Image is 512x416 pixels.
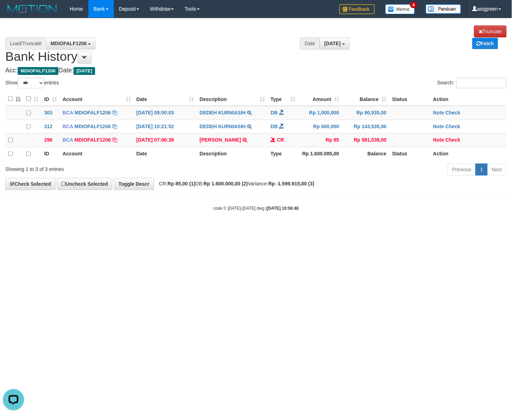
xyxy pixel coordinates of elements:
[18,67,58,75] span: MDIOFALF1206
[23,92,41,106] th: : activate to sort column ascending
[74,67,95,75] span: [DATE]
[298,120,342,133] td: Rp 600,000
[267,206,299,211] strong: [DATE] 10:56:48
[389,92,430,106] th: Status
[41,92,60,106] th: ID: activate to sort column ascending
[114,178,154,190] a: Toggle Descr
[433,110,444,115] a: Note
[200,110,246,115] a: DEDEH KURNIASIH
[342,106,389,120] td: Rp 90,535,00
[44,124,52,129] span: 312
[342,92,389,106] th: Balance: activate to sort column ascending
[456,78,507,88] input: Search:
[268,181,314,186] strong: Rp -1.599.915,00 (3)
[5,178,56,190] a: Check Selected
[430,92,507,106] th: Action
[268,147,298,161] th: Type
[46,37,96,49] button: MDIOFALF1206
[5,25,507,64] h1: Bank History
[430,147,507,161] th: Action
[342,120,389,133] td: Rp 143,535,00
[60,147,134,161] th: Account
[63,124,73,129] span: BCA
[5,67,507,74] h4: Acc: Date:
[112,124,117,129] a: Copy MDIOFALF1206 to clipboard
[168,181,196,186] strong: Rp 85,00 (1)
[5,37,46,49] div: Load/Truncate
[339,4,375,14] img: Feedback.jpg
[134,92,197,106] th: Date: activate to sort column ascending
[134,147,197,161] th: Date
[63,110,73,115] span: BCA
[57,178,112,190] a: Uncheck Selected
[112,137,117,143] a: Copy MDIOFALF1206 to clipboard
[277,137,284,143] span: CR
[342,133,389,147] td: Rp 581,039,00
[433,124,444,129] a: Note
[446,124,460,129] a: Check
[197,92,268,106] th: Description: activate to sort column ascending
[134,106,197,120] td: [DATE] 09:00:03
[112,110,117,115] a: Copy MDIOFALF1206 to clipboard
[298,106,342,120] td: Rp 1,000,000
[156,181,314,186] span: CR: DB: Variance:
[51,41,87,46] span: MDIOFALF1206
[270,110,278,115] span: DB
[197,147,268,161] th: Description
[324,41,341,46] span: [DATE]
[472,38,498,49] a: Fetch
[41,147,60,161] th: ID
[44,137,52,143] span: 296
[320,37,349,49] button: [DATE]
[270,124,278,129] span: DB
[300,37,320,49] div: Date
[474,25,507,37] a: Truncate
[5,4,59,14] img: MOTION_logo.png
[134,120,197,133] td: [DATE] 10:21:52
[200,137,241,143] a: [PERSON_NAME]
[342,147,389,161] th: Balance
[5,163,208,173] div: Showing 1 to 3 of 3 entries
[298,147,342,161] th: Rp 1.600.085,00
[298,133,342,147] td: Rp 85
[75,124,111,129] a: MDIOFALF1206
[5,92,23,106] th: : activate to sort column descending
[75,110,111,115] a: MDIOFALF1206
[268,92,298,106] th: Type: activate to sort column ascending
[18,78,44,88] select: Showentries
[44,110,52,115] span: 303
[426,4,461,14] img: panduan.png
[385,4,415,14] img: Button%20Memo.svg
[134,133,197,147] td: [DATE] 07:06:39
[433,137,444,143] a: Note
[410,2,418,8] span: 4
[298,92,342,106] th: Amount: activate to sort column ascending
[200,124,246,129] a: DEDEH KURNIASIH
[448,164,476,176] a: Previous
[204,181,248,186] strong: Rp 1.600.000,00 (2)
[5,78,59,88] label: Show entries
[446,137,460,143] a: Check
[3,3,24,24] button: Open LiveChat chat widget
[389,147,430,161] th: Status
[476,164,488,176] a: 1
[75,137,111,143] a: MDIOFALF1206
[437,78,507,88] label: Search:
[63,137,73,143] span: BCA
[213,206,299,211] small: code © [DATE]-[DATE] dwg |
[446,110,460,115] a: Check
[487,164,507,176] a: Next
[60,92,134,106] th: Account: activate to sort column ascending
